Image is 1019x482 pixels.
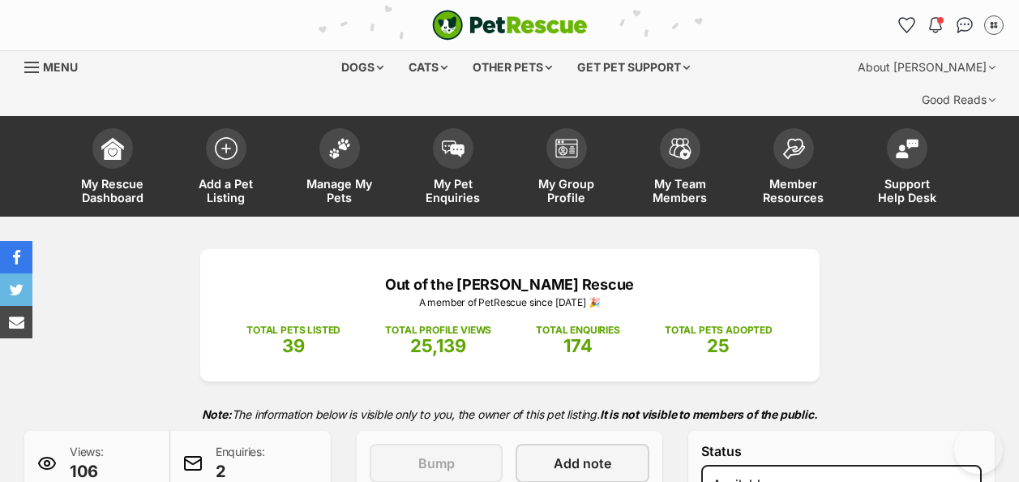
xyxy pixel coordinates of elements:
a: Menu [24,51,89,80]
img: dashboard-icon-eb2f2d2d3e046f16d808141f083e7271f6b2e854fb5c12c21221c1fb7104beca.svg [101,137,124,160]
a: Add a Pet Listing [169,120,283,217]
ul: Account quick links [893,12,1007,38]
span: Support Help Desk [871,177,944,204]
div: Get pet support [566,51,701,84]
p: TOTAL PETS LISTED [246,323,340,338]
img: chat-41dd97257d64d25036548639549fe6c8038ab92f7586957e7f3b1b290dea8141.svg [957,17,974,33]
span: Manage My Pets [303,177,376,204]
img: team-members-icon-5396bd8760b3fe7c0b43da4ab00e1e3bb1a5d9ba89233759b79545d2d3fc5d0d.svg [669,138,691,159]
img: member-resources-icon-8e73f808a243e03378d46382f2149f9095a855e16c252ad45f914b54edf8863c.svg [782,138,805,160]
span: 174 [563,335,593,356]
a: My Rescue Dashboard [56,120,169,217]
p: A member of PetRescue since [DATE] 🎉 [225,295,795,310]
a: Support Help Desk [850,120,964,217]
button: My account [981,12,1007,38]
div: Dogs [330,51,395,84]
span: My Rescue Dashboard [76,177,149,204]
a: My Pet Enquiries [396,120,510,217]
a: Conversations [952,12,978,38]
img: pet-enquiries-icon-7e3ad2cf08bfb03b45e93fb7055b45f3efa6380592205ae92323e6603595dc1f.svg [442,140,465,158]
img: Out of the Woods Administrator profile pic [986,17,1002,33]
div: Good Reads [910,84,1007,116]
a: Member Resources [737,120,850,217]
img: notifications-46538b983faf8c2785f20acdc204bb7945ddae34d4c08c2a6579f10ce5e182be.svg [929,17,942,33]
span: My Team Members [644,177,717,204]
img: group-profile-icon-3fa3cf56718a62981997c0bc7e787c4b2cf8bcc04b72c1350f741eb67cf2f40e.svg [555,139,578,158]
span: Add note [554,454,611,473]
span: 25,139 [410,335,466,356]
p: The information below is visible only to you, the owner of this pet listing. [24,398,995,431]
label: Status [701,444,982,458]
p: TOTAL PROFILE VIEWS [385,323,491,338]
a: Manage My Pets [283,120,396,217]
a: My Team Members [623,120,737,217]
iframe: Help Scout Beacon - Open [954,425,1003,474]
a: PetRescue [432,10,588,41]
span: 25 [707,335,730,356]
img: logo-cat-932fe2b9b8326f06289b0f2fb663e598f794de774fb13d1741a6617ecf9a85b4.svg [432,10,588,41]
span: Member Resources [757,177,830,204]
a: Favourites [893,12,919,38]
p: TOTAL PETS ADOPTED [665,323,773,338]
strong: It is not visible to members of the public. [600,407,818,421]
img: add-pet-listing-icon-0afa8454b4691262ce3f59096e99ab1cd57d4a30225e0717b998d2c9b9846f56.svg [215,137,238,160]
p: TOTAL ENQUIRIES [536,323,619,338]
div: Cats [397,51,459,84]
span: My Pet Enquiries [417,177,490,204]
span: Bump [418,454,455,473]
div: Other pets [461,51,563,84]
div: About [PERSON_NAME] [846,51,1007,84]
img: manage-my-pets-icon-02211641906a0b7f246fdf0571729dbe1e7629f14944591b6c1af311fb30b64b.svg [328,138,351,159]
strong: Note: [202,407,232,421]
img: help-desk-icon-fdf02630f3aa405de69fd3d07c3f3aa587a6932b1a1747fa1d2bba05be0121f9.svg [896,139,918,158]
span: 39 [282,335,305,356]
p: Out of the [PERSON_NAME] Rescue [225,273,795,295]
span: Add a Pet Listing [190,177,263,204]
button: Notifications [923,12,948,38]
span: Menu [43,60,78,74]
span: My Group Profile [530,177,603,204]
a: My Group Profile [510,120,623,217]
